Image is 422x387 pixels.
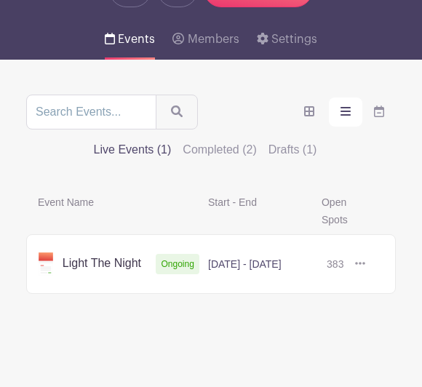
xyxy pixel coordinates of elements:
[271,33,317,45] span: Settings
[94,141,329,159] div: filters
[94,141,172,159] label: Live Events (1)
[26,95,156,129] input: Search Events...
[268,141,317,159] label: Drafts (1)
[172,19,239,60] a: Members
[313,193,370,228] span: Open Spots
[199,193,313,228] span: Start - End
[188,33,239,45] span: Members
[257,19,317,60] a: Settings
[105,19,155,60] a: Events
[183,141,256,159] label: Completed (2)
[29,193,199,228] span: Event Name
[118,33,155,45] span: Events
[292,97,396,127] div: order and view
